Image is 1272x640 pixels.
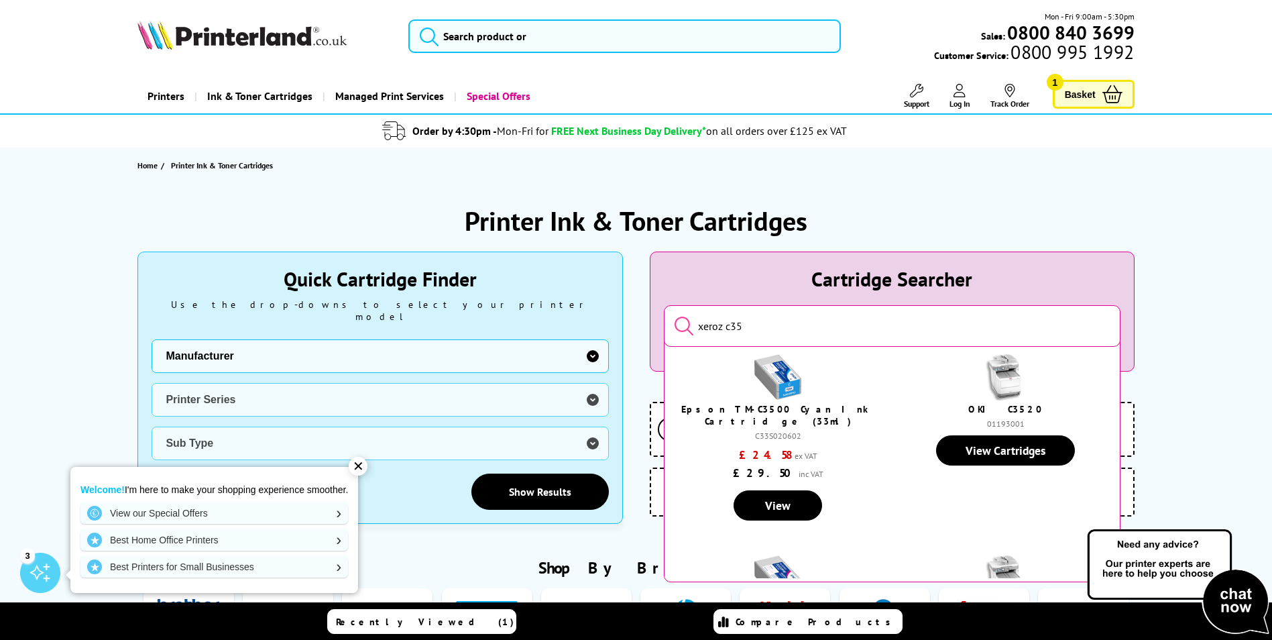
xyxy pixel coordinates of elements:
a: Basket 1 [1053,80,1135,109]
span: £24.58 [739,447,791,462]
li: modal_delivery [107,119,1124,143]
img: Printerland Logo [137,20,347,50]
span: Ink & Toner Cartridges [207,79,312,113]
img: Dymo [456,598,518,623]
img: C33S020603-small.gif [754,555,801,602]
div: C33S020602 [675,431,882,441]
div: 3 [20,548,35,563]
b: 0800 840 3699 [1007,20,1135,45]
a: Best Printers for Small Businesses [80,556,348,578]
img: Kyocera [953,598,1015,623]
span: Customer Service: [934,46,1134,62]
span: ex VAT [795,451,817,461]
span: Mon-Fri for [497,124,548,138]
img: HP [655,598,717,623]
a: Support [904,84,929,109]
img: c3530web.jpg [982,555,1029,602]
span: 0800 995 1992 [1008,46,1134,58]
img: c3520web.jpg [982,354,1029,401]
img: Kodak [754,598,816,623]
a: Compare Products [713,609,903,634]
span: FREE Next Business Day Delivery* [551,124,706,138]
span: Log In [949,99,970,109]
img: Open Live Chat window [1084,527,1272,637]
a: Epson TM-C3500 Cyan Ink Cartridge (33ml) [681,403,874,427]
a: Managed Print Services [323,79,454,113]
a: View Cartridges [936,435,1075,466]
span: Recently Viewed (1) [336,616,514,628]
span: Sales: [981,30,1005,42]
a: OKI C3520 [968,403,1043,415]
img: C33S020602-small.gif [754,354,801,401]
a: Special Offers [454,79,540,113]
img: Konica Minolta [854,598,915,623]
span: Basket [1065,85,1096,103]
img: Lexmark [1053,598,1114,623]
a: View our Special Offers [80,502,348,524]
input: Start typing the cartridge or printer's name... [664,305,1120,347]
span: Order by 4:30pm - [412,124,548,138]
input: Search product or [408,19,841,53]
div: Use the drop-downs to select your printer model [152,299,608,323]
div: ✕ [349,457,367,476]
div: Quick Cartridge Finder [152,266,608,292]
span: Printer Ink & Toner Cartridges [171,160,273,170]
a: Track Order [990,84,1029,109]
strong: Welcome! [80,484,125,495]
div: Why buy from us? [650,382,1135,395]
h2: Shop By Brand [137,557,1134,578]
span: inc VAT [799,469,823,479]
img: Brother [158,598,219,623]
p: I'm here to make your shopping experience smoother. [80,484,348,496]
a: Home [137,158,161,172]
span: 1 [1047,74,1063,91]
img: Dell [357,598,418,623]
div: on all orders over £125 ex VAT [706,124,847,138]
span: Compare Products [736,616,898,628]
a: View [734,490,822,521]
div: 01193001 [902,419,1110,429]
span: Mon - Fri 9:00am - 5:30pm [1045,10,1135,23]
span: £29.50 [733,466,795,480]
img: Epson [555,598,617,623]
a: Show Results [471,474,609,510]
span: Support [904,99,929,109]
a: Printerland Logo [137,20,392,52]
h1: Printer Ink & Toner Cartridges [465,203,807,238]
a: Best Home Office Printers [80,529,348,551]
a: Printers [137,79,194,113]
img: Canon [257,598,319,623]
div: Cartridge Searcher [664,266,1120,292]
a: Recently Viewed (1) [327,609,516,634]
a: Ink & Toner Cartridges [194,79,323,113]
a: 0800 840 3699 [1005,26,1135,39]
a: Log In [949,84,970,109]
